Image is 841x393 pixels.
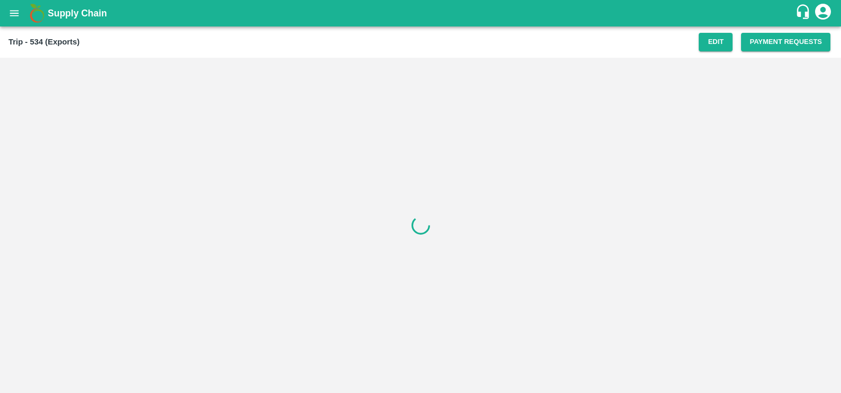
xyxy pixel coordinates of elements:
b: Trip - 534 (Exports) [8,38,79,46]
div: customer-support [795,4,813,23]
img: logo [26,3,48,24]
button: Payment Requests [741,33,830,51]
button: open drawer [2,1,26,25]
a: Supply Chain [48,6,795,21]
b: Supply Chain [48,8,107,19]
button: Edit [699,33,733,51]
div: account of current user [813,2,833,24]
